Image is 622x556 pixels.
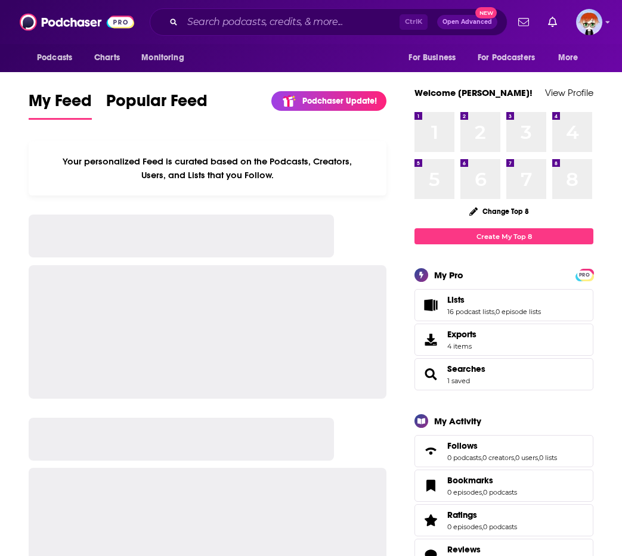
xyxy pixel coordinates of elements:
a: Welcome [PERSON_NAME]! [414,87,533,98]
a: Lists [447,294,541,305]
span: Exports [447,329,476,340]
span: Ratings [414,504,593,536]
div: My Activity [434,415,481,427]
span: Lists [447,294,465,305]
span: Follows [414,435,593,467]
span: My Feed [29,91,92,118]
a: 0 episodes [447,523,482,531]
a: 16 podcast lists [447,307,494,316]
span: More [558,49,578,66]
button: Show profile menu [576,9,602,35]
a: Searches [447,364,485,374]
a: Show notifications dropdown [513,12,534,32]
a: 0 lists [539,454,557,462]
span: Lists [414,289,593,321]
span: Bookmarks [414,470,593,502]
div: Search podcasts, credits, & more... [150,8,507,36]
a: Charts [86,46,127,69]
span: For Podcasters [478,49,535,66]
a: Exports [414,324,593,356]
span: Podcasts [37,49,72,66]
a: Create My Top 8 [414,228,593,244]
img: User Profile [576,9,602,35]
span: , [481,454,482,462]
button: open menu [550,46,593,69]
a: Ratings [419,512,442,529]
div: Your personalized Feed is curated based on the Podcasts, Creators, Users, and Lists that you Follow. [29,141,386,195]
span: Open Advanced [442,19,492,25]
span: Logged in as diana.griffin [576,9,602,35]
a: Bookmarks [419,477,442,494]
span: Popular Feed [106,91,208,118]
button: open menu [400,46,471,69]
a: Follows [447,440,557,451]
span: , [482,488,483,496]
button: Change Top 8 [462,204,536,219]
span: , [494,307,496,316]
span: 4 items [447,342,476,350]
img: Podchaser - Follow, Share and Rate Podcasts [20,11,134,33]
span: New [475,7,497,18]
a: 0 creators [482,454,514,462]
span: Monitoring [141,49,184,66]
span: Searches [414,358,593,390]
a: Reviews [447,544,517,555]
button: open menu [470,46,552,69]
a: 0 podcasts [483,523,517,531]
span: Exports [419,331,442,348]
a: Lists [419,297,442,313]
span: PRO [577,271,592,279]
span: , [482,523,483,531]
a: Follows [419,443,442,459]
span: Ratings [447,510,477,520]
a: 0 episodes [447,488,482,496]
a: Popular Feed [106,91,208,120]
a: Show notifications dropdown [543,12,562,32]
button: open menu [29,46,88,69]
span: Reviews [447,544,481,555]
span: , [538,454,539,462]
a: View Profile [545,87,593,98]
a: 0 users [515,454,538,462]
button: Open AdvancedNew [437,15,497,29]
span: For Business [409,49,456,66]
a: 0 podcasts [483,488,517,496]
a: Searches [419,366,442,383]
div: My Pro [434,269,463,281]
span: Ctrl K [400,14,428,30]
a: My Feed [29,91,92,120]
span: Bookmarks [447,475,493,486]
a: PRO [577,270,592,279]
a: 1 saved [447,377,470,385]
input: Search podcasts, credits, & more... [182,13,400,32]
a: 0 episode lists [496,307,541,316]
a: Bookmarks [447,475,517,486]
span: Charts [94,49,120,66]
span: Follows [447,440,478,451]
a: Ratings [447,510,517,520]
p: Podchaser Update! [302,96,377,106]
span: , [514,454,515,462]
a: 0 podcasts [447,454,481,462]
button: open menu [133,46,199,69]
